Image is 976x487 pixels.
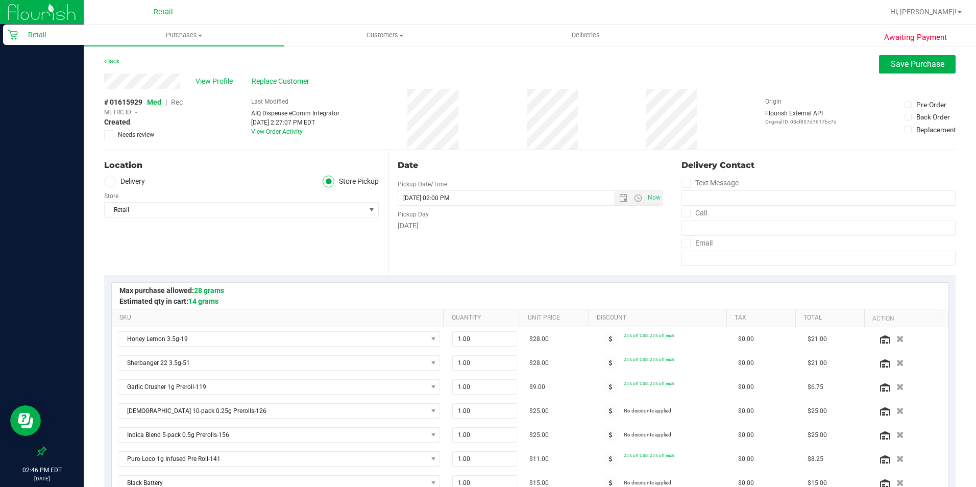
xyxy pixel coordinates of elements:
span: 25% off OSB: 25% off each [624,333,674,338]
span: [DEMOGRAPHIC_DATA] 10-pack 0.25g Prerolls-126 [118,404,427,418]
p: Retail [18,29,79,41]
span: Purchases [84,31,284,40]
label: Last Modified [251,97,288,106]
span: $21.00 [808,334,827,344]
span: - [135,108,137,117]
span: select [365,203,378,217]
span: Puro Loco 1g Infused Pre Roll-141 [118,452,427,466]
span: Deliveries [558,31,614,40]
span: Estimated qty in cart: [119,297,218,305]
button: Save Purchase [879,55,956,74]
label: Store Pickup [323,176,379,187]
span: No discounts applied [624,480,671,485]
span: $0.00 [738,430,754,440]
a: SKU [119,314,440,322]
div: Replacement [916,125,956,135]
span: Hi, [PERSON_NAME]! [890,8,957,16]
a: View Order Activity [251,128,303,135]
span: Honey Lemon 3.5g-19 [118,332,427,346]
inline-svg: Retail [8,30,18,40]
input: 1.00 [453,356,517,370]
input: 1.00 [453,380,517,394]
input: 1.00 [453,428,517,442]
input: Format: (999) 999-9999 [681,190,956,206]
span: $9.00 [529,382,545,392]
input: 1.00 [453,332,517,346]
span: NO DATA FOUND [118,403,441,419]
input: 1.00 [453,452,517,466]
label: Store [104,191,118,201]
span: Max purchase allowed: [119,286,224,295]
span: Indica Blend 5-pack 0.5g Prerolls-156 [118,428,427,442]
span: Created [104,117,130,128]
span: Rec [171,98,183,106]
div: Date [398,159,663,172]
label: Delivery [104,176,145,187]
label: Pickup Date/Time [398,180,447,189]
div: Delivery Contact [681,159,956,172]
span: $28.00 [529,334,549,344]
label: Origin [765,97,782,106]
label: Pickup Day [398,210,429,219]
span: $21.00 [808,358,827,368]
span: NO DATA FOUND [118,451,441,467]
span: No discounts applied [624,408,671,413]
span: Open the date view [615,194,632,202]
span: Replace Customer [252,76,313,87]
span: $0.00 [738,406,754,416]
span: NO DATA FOUND [118,331,441,347]
div: AIQ Dispense eComm Integrator [251,109,339,118]
span: $0.00 [738,358,754,368]
label: Email [681,236,713,251]
span: Awaiting Payment [884,32,947,43]
span: # 01615929 [104,97,142,108]
input: Format: (999) 999-9999 [681,221,956,236]
div: Flourish External API [765,109,837,126]
span: Retail [154,8,173,16]
span: $25.00 [529,406,549,416]
span: 25% off OSB: 25% off each [624,381,674,386]
a: Customers [284,25,485,46]
a: Tax [735,314,791,322]
label: Pin the sidebar to full width on large screens [37,446,47,456]
a: Unit Price [528,314,584,322]
span: View Profile [196,76,236,87]
span: $25.00 [808,406,827,416]
span: Needs review [118,130,154,139]
span: $0.00 [738,382,754,392]
span: No discounts applied [624,432,671,437]
span: Med [147,98,161,106]
span: 25% off OSB: 25% off each [624,453,674,458]
span: $11.00 [529,454,549,464]
iframe: Resource center [10,405,41,436]
span: Retail [105,203,365,217]
a: Deliveries [485,25,686,46]
span: $25.00 [529,430,549,440]
p: 02:46 PM EDT [5,466,79,475]
input: 1.00 [453,404,517,418]
a: Discount [597,314,722,322]
span: $0.00 [738,334,754,344]
span: Sherbanger 22 3.5g-51 [118,356,427,370]
span: Garlic Crusher 1g Preroll-119 [118,380,427,394]
span: $28.00 [529,358,549,368]
div: Pre-Order [916,100,946,110]
span: Open the time view [629,194,647,202]
span: 14 grams [188,297,218,305]
span: $6.75 [808,382,823,392]
a: Quantity [452,314,516,322]
label: Call [681,206,707,221]
span: Save Purchase [891,59,944,69]
p: [DATE] [5,475,79,482]
span: 28 grams [194,286,224,295]
th: Action [864,309,941,328]
span: NO DATA FOUND [118,355,441,371]
a: Back [104,58,119,65]
p: Original ID: 08cf857d7617bc7d [765,118,837,126]
span: METRC ID: [104,108,133,117]
span: $25.00 [808,430,827,440]
a: Purchases [84,25,284,46]
div: Back Order [916,112,950,122]
span: Customers [285,31,484,40]
span: Set Current date [646,190,663,205]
